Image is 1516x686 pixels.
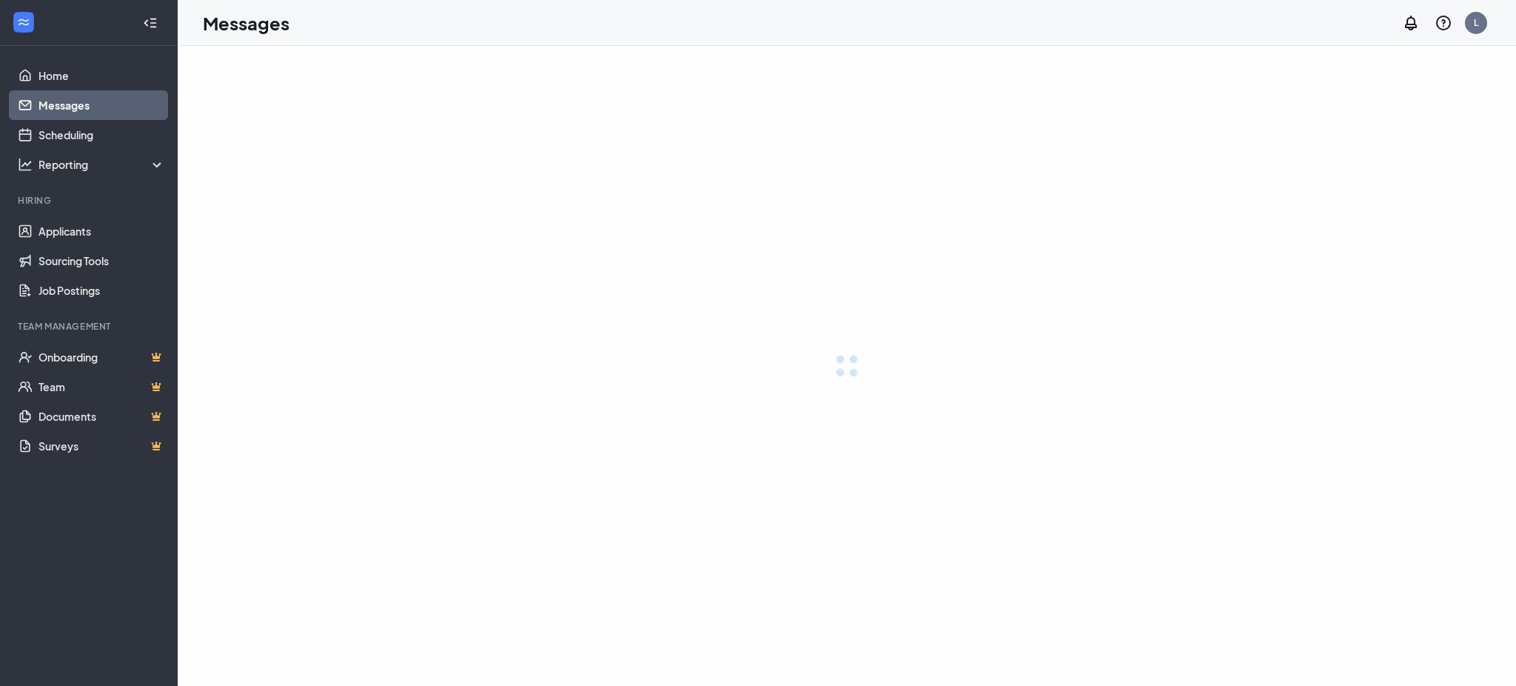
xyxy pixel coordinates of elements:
a: DocumentsCrown [38,402,165,431]
a: Scheduling [38,120,165,150]
svg: Analysis [18,157,33,172]
a: Sourcing Tools [38,246,165,276]
svg: Notifications [1402,14,1420,32]
svg: Collapse [143,16,158,30]
svg: WorkstreamLogo [16,15,31,30]
div: Reporting [38,157,166,172]
h1: Messages [203,10,289,36]
a: Applicants [38,216,165,246]
a: Job Postings [38,276,165,305]
div: L [1474,16,1478,29]
div: Team Management [18,320,162,333]
a: OnboardingCrown [38,342,165,372]
svg: QuestionInfo [1435,14,1452,32]
a: SurveysCrown [38,431,165,461]
a: Home [38,61,165,90]
a: TeamCrown [38,372,165,402]
div: Hiring [18,194,162,207]
a: Messages [38,90,165,120]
